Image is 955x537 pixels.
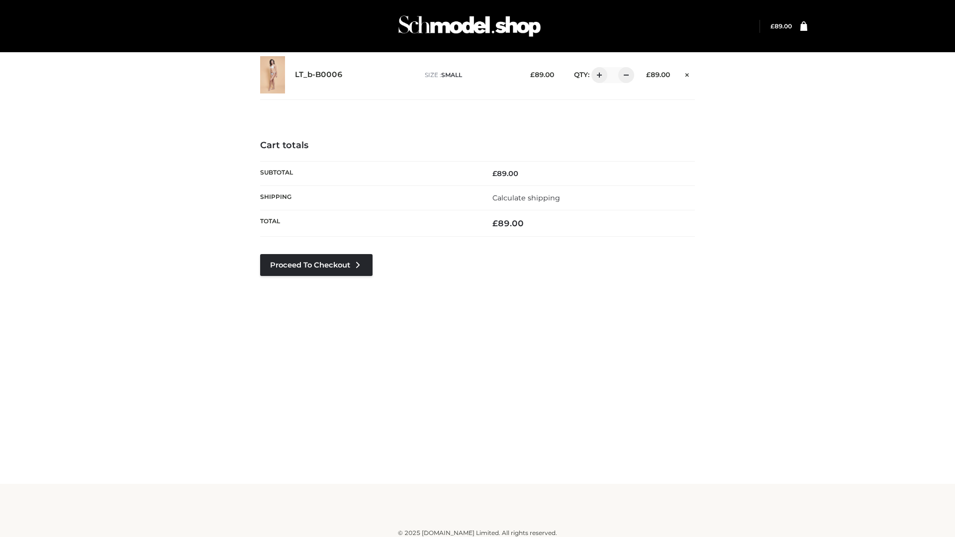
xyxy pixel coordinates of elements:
a: LT_b-B0006 [295,70,343,80]
bdi: 89.00 [492,218,524,228]
span: £ [492,169,497,178]
th: Subtotal [260,161,477,185]
th: Shipping [260,185,477,210]
div: QTY: [564,67,631,83]
bdi: 89.00 [646,71,670,79]
a: Remove this item [680,67,695,80]
h4: Cart totals [260,140,695,151]
span: £ [492,218,498,228]
img: LT_b-B0006 - SMALL [260,56,285,93]
bdi: 89.00 [530,71,554,79]
span: £ [770,22,774,30]
a: £89.00 [770,22,792,30]
bdi: 89.00 [492,169,518,178]
bdi: 89.00 [770,22,792,30]
p: size : [425,71,515,80]
a: Calculate shipping [492,193,560,202]
img: Schmodel Admin 964 [395,6,544,46]
th: Total [260,210,477,237]
span: SMALL [441,71,462,79]
span: £ [646,71,651,79]
a: Proceed to Checkout [260,254,373,276]
span: £ [530,71,535,79]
